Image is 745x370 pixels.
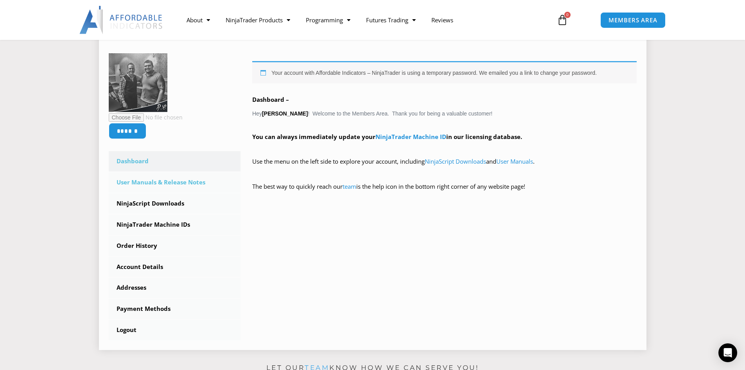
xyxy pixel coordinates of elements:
strong: You can always immediately update your in our licensing database. [252,133,522,141]
a: Programming [298,11,358,29]
a: Account Details [109,257,241,277]
strong: [PERSON_NAME] [262,110,308,117]
a: 0 [545,9,580,31]
div: Your account with Affordable Indicators – NinjaTrader is using a temporary password. We emailed y... [252,61,637,83]
a: About [179,11,218,29]
img: LogoAI | Affordable Indicators – NinjaTrader [79,6,163,34]
a: User Manuals & Release Notes [109,172,241,193]
a: NinjaTrader Machine IDs [109,215,241,235]
p: The best way to quickly reach our is the help icon in the bottom right corner of any website page! [252,181,637,203]
a: NinjaScript Downloads [109,193,241,214]
img: 7a610d5e73564dd9e0be355181ea370efcbf951be3d593cbb011fd42724cde66 [109,53,167,112]
a: Logout [109,320,241,340]
nav: Menu [179,11,548,29]
a: Payment Methods [109,299,241,319]
nav: Account pages [109,151,241,340]
b: Dashboard – [252,96,289,103]
a: NinjaTrader Machine ID [375,133,446,141]
a: Addresses [109,278,241,298]
a: Reviews [424,11,461,29]
a: User Manuals [496,157,533,165]
a: Futures Trading [358,11,424,29]
a: NinjaScript Downloads [425,157,486,165]
span: MEMBERS AREA [609,17,657,23]
a: Order History [109,236,241,256]
a: NinjaTrader Products [218,11,298,29]
div: Open Intercom Messenger [718,343,737,362]
a: MEMBERS AREA [600,12,666,28]
a: team [343,182,356,190]
a: Dashboard [109,151,241,171]
div: Hey ! Welcome to the Members Area. Thank you for being a valuable customer! [252,61,637,203]
p: Use the menu on the left side to explore your account, including and . [252,156,637,178]
span: 0 [564,12,571,18]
